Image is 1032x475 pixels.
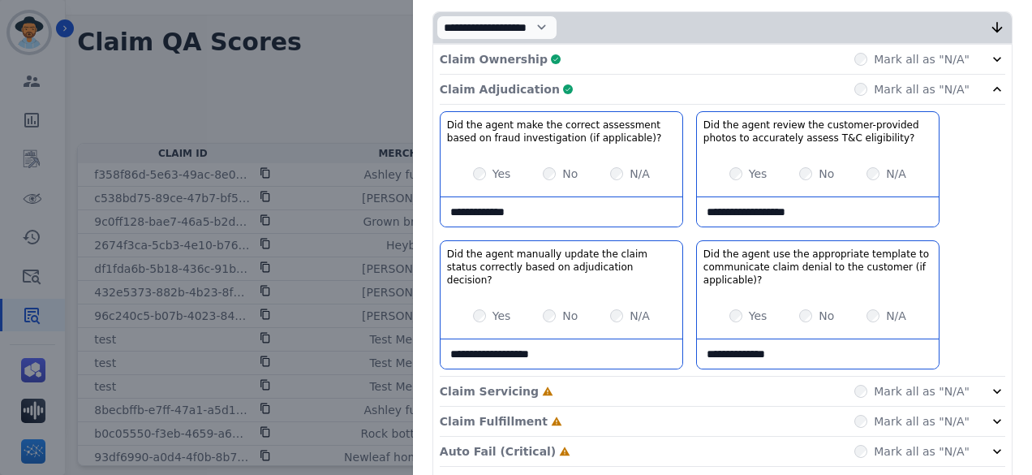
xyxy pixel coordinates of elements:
p: Claim Ownership [440,51,548,67]
label: N/A [630,166,650,182]
h3: Did the agent manually update the claim status correctly based on adjudication decision? [447,248,676,287]
p: Claim Adjudication [440,81,560,97]
label: Yes [749,166,768,182]
p: Auto Fail (Critical) [440,443,556,460]
label: N/A [886,166,906,182]
label: Yes [492,166,511,182]
label: Mark all as "N/A" [874,413,970,430]
label: Mark all as "N/A" [874,383,970,399]
label: Yes [492,308,511,324]
label: Mark all as "N/A" [874,81,970,97]
label: Mark all as "N/A" [874,51,970,67]
label: N/A [630,308,650,324]
label: N/A [886,308,906,324]
label: Yes [749,308,768,324]
label: No [819,308,834,324]
h3: Did the agent use the appropriate template to communicate claim denial to the customer (if applic... [703,248,932,287]
label: Mark all as "N/A" [874,443,970,460]
h3: Did the agent review the customer-provided photos to accurately assess T&C eligibility? [703,119,932,145]
label: No [562,166,578,182]
p: Claim Fulfillment [440,413,548,430]
h3: Did the agent make the correct assessment based on fraud investigation (if applicable)? [447,119,676,145]
p: Claim Servicing [440,383,539,399]
label: No [819,166,834,182]
label: No [562,308,578,324]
